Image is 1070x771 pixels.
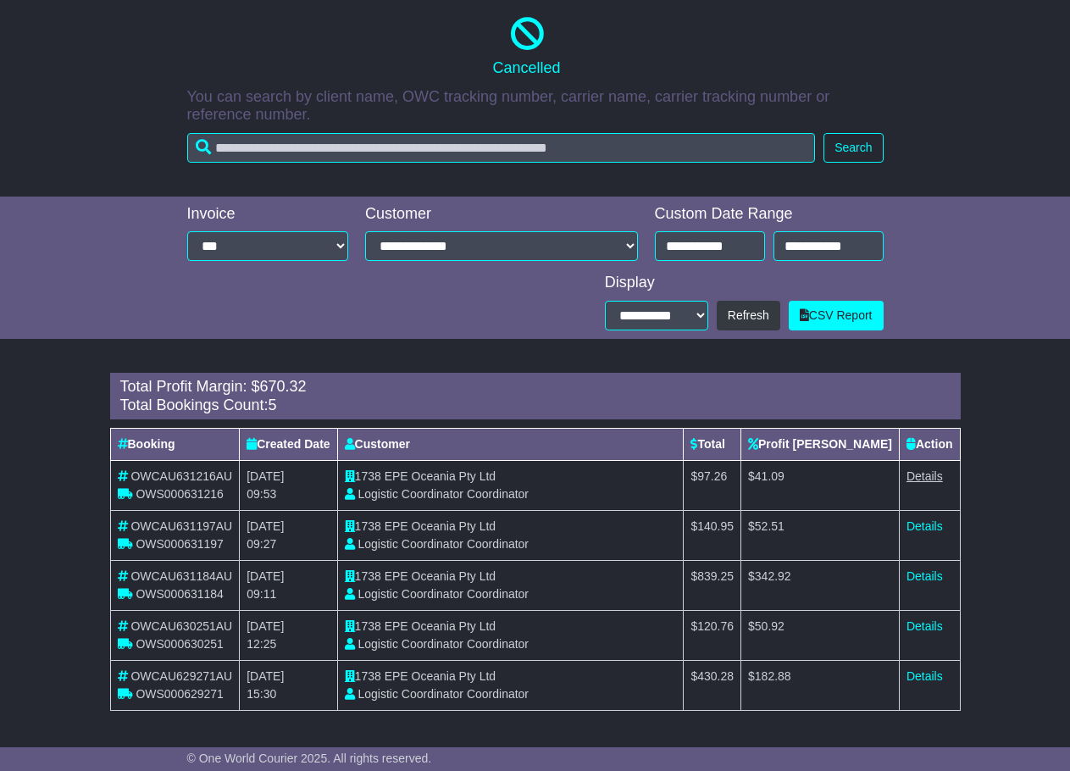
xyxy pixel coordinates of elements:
span: OWCAU631216AU [130,469,232,483]
button: Refresh [717,301,780,330]
span: Logistic Coordinator Coordinator [358,587,529,601]
span: OWS000629271 [136,687,224,701]
a: CSV Report [789,301,884,330]
span: 1738 [355,469,381,483]
th: Customer [337,429,684,461]
span: 839.25 [697,569,734,583]
td: $ [741,511,900,561]
span: [DATE] [247,619,284,633]
a: Details [906,619,943,633]
span: 342.92 [755,569,791,583]
span: 120.76 [697,619,734,633]
span: 15:30 [247,687,276,701]
span: 1738 [355,519,381,533]
span: EPE Oceania Pty Ltd [385,619,496,633]
button: Search [823,133,883,163]
td: $ [684,511,741,561]
th: Booking [110,429,240,461]
span: 09:11 [247,587,276,601]
td: $ [741,661,900,711]
span: 97.26 [697,469,727,483]
span: 140.95 [697,519,734,533]
div: Custom Date Range [655,205,884,224]
div: Display [605,274,884,292]
td: $ [684,661,741,711]
span: EPE Oceania Pty Ltd [385,669,496,683]
div: Total Profit Margin: $ [120,378,951,397]
td: $ [684,461,741,511]
span: EPE Oceania Pty Ltd [385,569,496,583]
span: EPE Oceania Pty Ltd [385,469,496,483]
span: OWS000631184 [136,587,224,601]
span: [DATE] [247,569,284,583]
span: 1738 [355,619,381,633]
span: [DATE] [247,469,284,483]
span: 182.88 [755,669,791,683]
span: 430.28 [697,669,734,683]
td: $ [741,561,900,611]
span: Logistic Coordinator Coordinator [358,637,529,651]
span: OWCAU631197AU [130,519,232,533]
td: $ [684,611,741,661]
a: Cancelled [187,11,867,84]
span: OWCAU629271AU [130,669,232,683]
span: 1738 [355,569,381,583]
p: You can search by client name, OWC tracking number, carrier name, carrier tracking number or refe... [187,88,884,125]
th: Total [684,429,741,461]
div: Total Bookings Count: [120,397,951,415]
span: 52.51 [755,519,784,533]
span: 1738 [355,669,381,683]
th: Created Date [240,429,337,461]
span: Logistic Coordinator Coordinator [358,537,529,551]
span: 09:27 [247,537,276,551]
span: OWS000631197 [136,537,224,551]
span: 41.09 [755,469,784,483]
td: $ [741,461,900,511]
td: $ [741,611,900,661]
span: © One World Courier 2025. All rights reserved. [187,752,432,765]
span: OWCAU631184AU [130,569,232,583]
div: Customer [365,205,638,224]
th: Action [899,429,960,461]
a: Details [906,569,943,583]
span: OWS000631216 [136,487,224,501]
a: Details [906,519,943,533]
span: 50.92 [755,619,784,633]
span: [DATE] [247,669,284,683]
td: $ [684,561,741,611]
span: EPE Oceania Pty Ltd [385,519,496,533]
span: OWS000630251 [136,637,224,651]
a: Details [906,669,943,683]
span: 12:25 [247,637,276,651]
span: Logistic Coordinator Coordinator [358,687,529,701]
span: 5 [269,397,277,413]
span: Logistic Coordinator Coordinator [358,487,529,501]
a: Details [906,469,943,483]
span: 670.32 [260,378,307,395]
div: Invoice [187,205,349,224]
span: [DATE] [247,519,284,533]
th: Profit [PERSON_NAME] [741,429,900,461]
span: 09:53 [247,487,276,501]
span: OWCAU630251AU [130,619,232,633]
